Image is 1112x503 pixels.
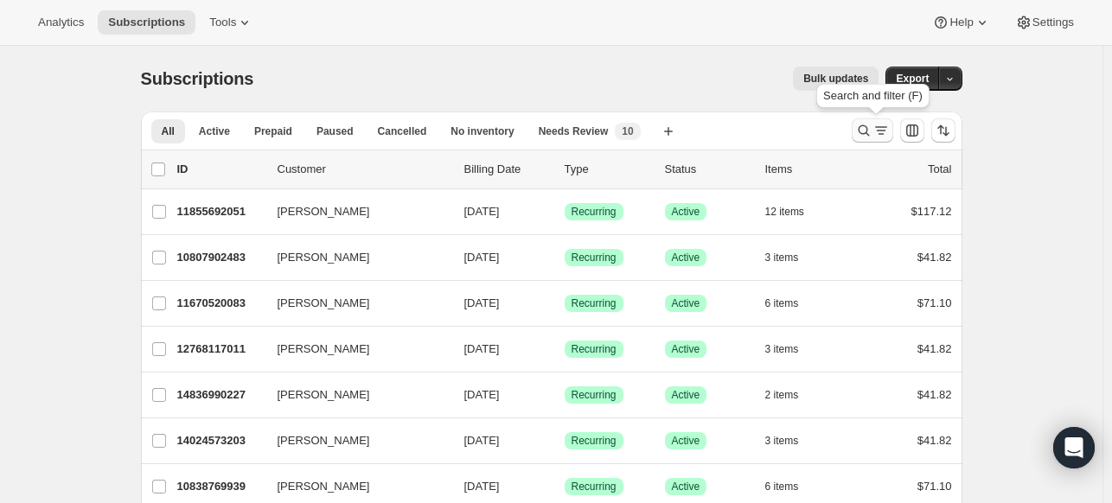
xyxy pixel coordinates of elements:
span: Active [672,251,700,264]
span: 6 items [765,296,799,310]
button: Subscriptions [98,10,195,35]
button: 12 items [765,200,823,224]
div: IDCustomerBilling DateTypeStatusItemsTotal [177,161,952,178]
p: Total [928,161,951,178]
span: 2 items [765,388,799,402]
span: Tools [209,16,236,29]
button: [PERSON_NAME] [267,427,440,455]
div: 10807902483[PERSON_NAME][DATE]SuccessRecurringSuccessActive3 items$41.82 [177,245,952,270]
span: 6 items [765,480,799,493]
button: Sort the results [931,118,955,143]
span: Subscriptions [108,16,185,29]
span: [PERSON_NAME] [278,295,370,312]
span: Active [672,480,700,493]
button: [PERSON_NAME] [267,335,440,363]
button: [PERSON_NAME] [267,473,440,500]
button: Tools [199,10,264,35]
div: 11855692051[PERSON_NAME][DATE]SuccessRecurringSuccessActive12 items$117.12 [177,200,952,224]
span: [PERSON_NAME] [278,249,370,266]
p: Billing Date [464,161,551,178]
p: 11670520083 [177,295,264,312]
span: Active [672,342,700,356]
span: [DATE] [464,388,500,401]
button: 3 items [765,429,818,453]
span: All [162,124,175,138]
span: Help [949,16,973,29]
button: Export [885,67,939,91]
span: 3 items [765,251,799,264]
span: $41.82 [917,251,952,264]
span: Prepaid [254,124,292,138]
div: 10838769939[PERSON_NAME][DATE]SuccessRecurringSuccessActive6 items$71.10 [177,474,952,499]
span: [PERSON_NAME] [278,478,370,495]
button: Analytics [28,10,94,35]
span: [DATE] [464,251,500,264]
span: $41.82 [917,342,952,355]
span: 3 items [765,342,799,356]
span: Recurring [572,480,617,493]
span: 10 [622,124,633,138]
button: 2 items [765,383,818,407]
span: Export [896,72,929,86]
span: [DATE] [464,205,500,218]
div: Type [565,161,651,178]
span: $117.12 [911,205,952,218]
div: Open Intercom Messenger [1053,427,1095,468]
button: Settings [1005,10,1084,35]
button: 3 items [765,245,818,270]
span: Active [672,434,700,448]
span: [PERSON_NAME] [278,203,370,220]
span: [DATE] [464,480,500,493]
button: Bulk updates [793,67,879,91]
span: Subscriptions [141,69,254,88]
span: Bulk updates [803,72,868,86]
span: Analytics [38,16,84,29]
span: Active [199,124,230,138]
p: 14836990227 [177,386,264,404]
span: 3 items [765,434,799,448]
span: [PERSON_NAME] [278,341,370,358]
span: Paused [316,124,354,138]
button: 6 items [765,291,818,315]
span: 12 items [765,205,804,219]
p: 10807902483 [177,249,264,266]
div: 14836990227[PERSON_NAME][DATE]SuccessRecurringSuccessActive2 items$41.82 [177,383,952,407]
button: [PERSON_NAME] [267,198,440,226]
span: [PERSON_NAME] [278,432,370,449]
button: [PERSON_NAME] [267,290,440,317]
span: Active [672,296,700,310]
span: Needs Review [539,124,609,138]
p: 12768117011 [177,341,264,358]
p: 14024573203 [177,432,264,449]
button: 6 items [765,474,818,499]
button: [PERSON_NAME] [267,381,440,409]
span: $71.10 [917,480,952,493]
p: Customer [278,161,451,178]
span: [DATE] [464,342,500,355]
span: $41.82 [917,388,952,401]
span: Recurring [572,388,617,402]
button: Create new view [655,119,682,143]
span: Recurring [572,251,617,264]
button: 3 items [765,337,818,361]
span: [DATE] [464,434,500,447]
div: 12768117011[PERSON_NAME][DATE]SuccessRecurringSuccessActive3 items$41.82 [177,337,952,361]
span: No inventory [451,124,514,138]
p: ID [177,161,264,178]
div: Items [765,161,852,178]
button: Help [922,10,1000,35]
div: 14024573203[PERSON_NAME][DATE]SuccessRecurringSuccessActive3 items$41.82 [177,429,952,453]
span: Recurring [572,205,617,219]
span: [DATE] [464,296,500,309]
button: Customize table column order and visibility [900,118,924,143]
span: Active [672,205,700,219]
span: Settings [1032,16,1074,29]
p: Status [665,161,751,178]
p: 10838769939 [177,478,264,495]
button: [PERSON_NAME] [267,244,440,271]
span: [PERSON_NAME] [278,386,370,404]
span: $41.82 [917,434,952,447]
span: Recurring [572,434,617,448]
p: 11855692051 [177,203,264,220]
div: 11670520083[PERSON_NAME][DATE]SuccessRecurringSuccessActive6 items$71.10 [177,291,952,315]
